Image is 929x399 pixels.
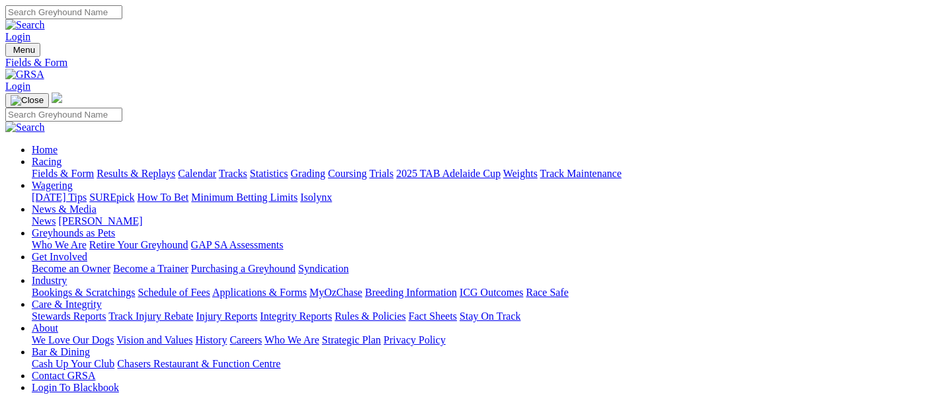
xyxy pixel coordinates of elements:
a: Login To Blackbook [32,382,119,393]
a: 2025 TAB Adelaide Cup [396,168,501,179]
a: Results & Replays [97,168,175,179]
a: Fields & Form [32,168,94,179]
a: Isolynx [300,192,332,203]
a: Schedule of Fees [138,287,210,298]
a: Greyhounds as Pets [32,227,115,238]
a: Strategic Plan [322,334,381,345]
a: Calendar [178,168,216,179]
a: Become a Trainer [113,263,188,274]
a: SUREpick [89,192,134,203]
a: Retire Your Greyhound [89,239,188,250]
a: Stewards Reports [32,310,106,322]
div: Get Involved [32,263,924,275]
a: Injury Reports [196,310,257,322]
a: Fields & Form [5,57,924,69]
a: ICG Outcomes [460,287,523,298]
a: Minimum Betting Limits [191,192,298,203]
a: Vision and Values [116,334,192,345]
div: About [32,334,924,346]
div: Industry [32,287,924,299]
a: Rules & Policies [335,310,406,322]
a: Track Maintenance [540,168,622,179]
img: Close [11,95,44,106]
div: Racing [32,168,924,180]
input: Search [5,5,122,19]
a: Chasers Restaurant & Function Centre [117,358,280,369]
span: Menu [13,45,35,55]
button: Toggle navigation [5,43,40,57]
a: Tracks [219,168,247,179]
a: We Love Our Dogs [32,334,114,345]
a: Statistics [250,168,288,179]
button: Toggle navigation [5,93,49,108]
a: Get Involved [32,251,87,262]
a: Breeding Information [365,287,457,298]
div: News & Media [32,215,924,227]
a: GAP SA Assessments [191,239,284,250]
a: Become an Owner [32,263,110,274]
div: Greyhounds as Pets [32,239,924,251]
a: Cash Up Your Club [32,358,114,369]
a: Login [5,81,30,92]
a: Syndication [298,263,348,274]
a: [PERSON_NAME] [58,215,142,227]
div: Care & Integrity [32,310,924,322]
img: Search [5,19,45,31]
a: Wagering [32,180,73,191]
a: History [195,334,227,345]
a: Who We Are [264,334,319,345]
a: Purchasing a Greyhound [191,263,296,274]
img: Search [5,122,45,133]
a: Grading [291,168,325,179]
a: Stay On Track [460,310,520,322]
img: GRSA [5,69,44,81]
a: Home [32,144,58,155]
a: Applications & Forms [212,287,307,298]
img: logo-grsa-white.png [52,92,62,103]
a: Bookings & Scratchings [32,287,135,298]
a: Trials [369,168,393,179]
a: Login [5,31,30,42]
a: Industry [32,275,67,286]
a: Race Safe [526,287,568,298]
a: Fact Sheets [409,310,457,322]
div: Bar & Dining [32,358,924,370]
div: Wagering [32,192,924,203]
a: News & Media [32,203,97,215]
a: How To Bet [138,192,189,203]
a: News [32,215,56,227]
a: Contact GRSA [32,370,95,381]
a: Weights [503,168,538,179]
a: Track Injury Rebate [108,310,193,322]
a: Coursing [328,168,367,179]
a: About [32,322,58,334]
a: Bar & Dining [32,346,90,357]
a: Careers [229,334,262,345]
input: Search [5,108,122,122]
a: Racing [32,156,61,167]
a: Integrity Reports [260,310,332,322]
a: [DATE] Tips [32,192,87,203]
a: MyOzChase [309,287,362,298]
a: Privacy Policy [384,334,446,345]
a: Who We Are [32,239,87,250]
a: Care & Integrity [32,299,102,310]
